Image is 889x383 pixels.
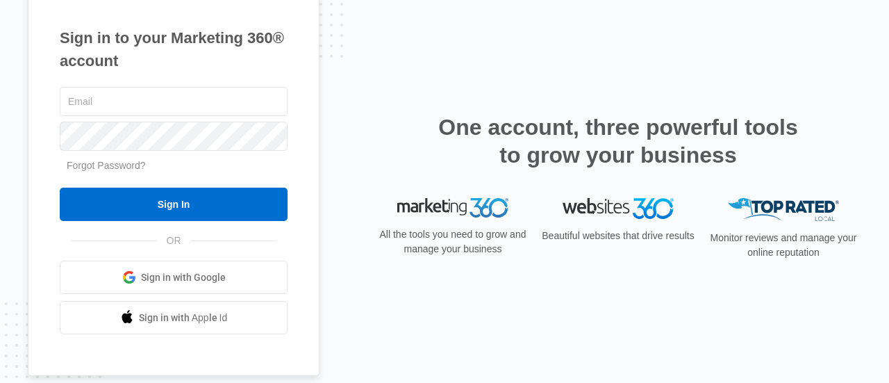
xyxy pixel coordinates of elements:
[67,160,146,171] a: Forgot Password?
[141,270,226,285] span: Sign in with Google
[434,113,802,169] h2: One account, three powerful tools to grow your business
[540,229,696,243] p: Beautiful websites that drive results
[139,311,228,325] span: Sign in with Apple Id
[60,188,288,221] input: Sign In
[157,234,191,248] span: OR
[60,261,288,294] a: Sign in with Google
[397,198,508,218] img: Marketing 360
[60,87,288,116] input: Email
[375,227,531,256] p: All the tools you need to grow and manage your business
[728,198,839,221] img: Top Rated Local
[60,301,288,334] a: Sign in with Apple Id
[60,26,288,72] h1: Sign in to your Marketing 360® account
[563,198,674,218] img: Websites 360
[706,231,861,260] p: Monitor reviews and manage your online reputation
